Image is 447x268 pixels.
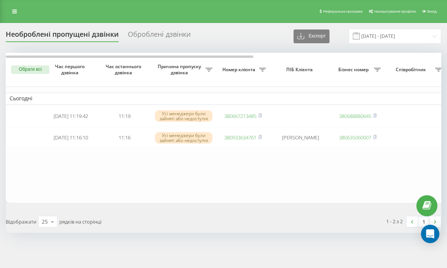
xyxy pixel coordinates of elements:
td: 11:16 [98,127,151,148]
button: Експорт [294,29,330,43]
span: Відображати [6,218,36,225]
div: Open Intercom Messenger [421,225,439,243]
a: 380635060007 [339,134,371,141]
td: [DATE] 11:16:10 [44,127,98,148]
div: Усі менеджери були зайняті або недоступні [155,110,212,122]
a: 380667213485 [224,113,256,119]
span: Час першого дзвінка [50,64,91,75]
a: 380688880645 [339,113,371,119]
div: 1 - 2 з 2 [386,217,403,225]
span: Номер клієнта [220,67,259,73]
span: Співробітник [388,67,435,73]
div: Усі менеджери були зайняті або недоступні [155,132,212,144]
span: Причина пропуску дзвінка [155,64,206,75]
div: 25 [42,218,48,226]
div: Оброблені дзвінки [128,30,191,42]
td: [PERSON_NAME] [270,127,331,148]
td: [DATE] 11:19:42 [44,106,98,126]
span: Вихід [427,9,437,13]
button: Обрати всі [11,65,49,74]
span: ПІБ Клієнта [276,67,325,73]
a: 1 [418,216,429,227]
span: Бізнес номер [335,67,374,73]
span: рядків на сторінці [59,218,101,225]
span: Час останнього дзвінка [104,64,145,75]
span: Реферальна програма [323,9,362,13]
div: Необроблені пропущені дзвінки [6,30,119,42]
td: 11:19 [98,106,151,126]
span: Налаштування профілю [374,9,416,13]
a: 380933634761 [224,134,256,141]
